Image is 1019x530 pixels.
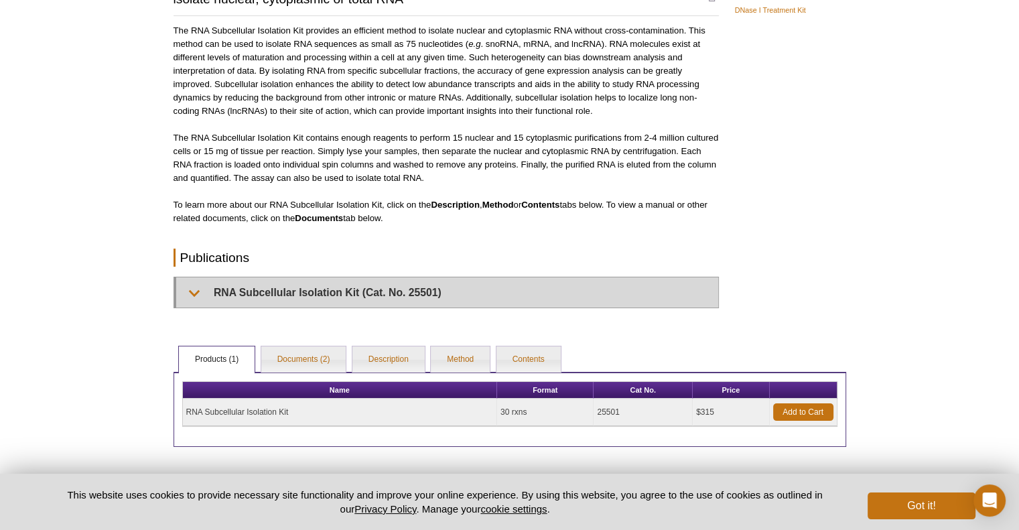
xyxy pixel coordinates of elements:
p: This website uses cookies to provide necessary site functionality and improve your online experie... [44,488,846,516]
a: Documents (2) [261,346,346,373]
p: To learn more about our RNA Subcellular Isolation Kit, click on the , or tabs below. To view a ma... [174,198,719,225]
th: Cat No. [594,382,693,399]
th: Name [183,382,497,399]
th: Format [497,382,594,399]
a: Add to Cart [773,403,833,421]
a: Description [352,346,425,373]
em: e.g [468,39,480,49]
a: Method [431,346,490,373]
a: Contents [496,346,561,373]
button: Got it! [868,492,975,519]
p: The RNA Subcellular Isolation Kit provides an efficient method to isolate nuclear and cytoplasmic... [174,24,719,118]
p: The RNA Subcellular Isolation Kit contains enough reagents to perform 15 nuclear and 15 cytoplasm... [174,131,719,185]
strong: Method [482,200,514,210]
strong: Description [431,200,480,210]
a: DNase I Treatment Kit [735,4,806,16]
button: cookie settings [480,503,547,515]
a: Products (1) [179,346,255,373]
a: Privacy Policy [354,503,416,515]
strong: Contents [521,200,559,210]
td: $315 [693,399,769,426]
h2: Publications [174,249,719,267]
td: 25501 [594,399,693,426]
summary: RNA Subcellular Isolation Kit (Cat. No. 25501) [176,277,718,308]
strong: Documents [295,213,343,223]
div: Open Intercom Messenger [973,484,1006,517]
td: 30 rxns [497,399,594,426]
th: Price [693,382,769,399]
td: RNA Subcellular Isolation Kit [183,399,497,426]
